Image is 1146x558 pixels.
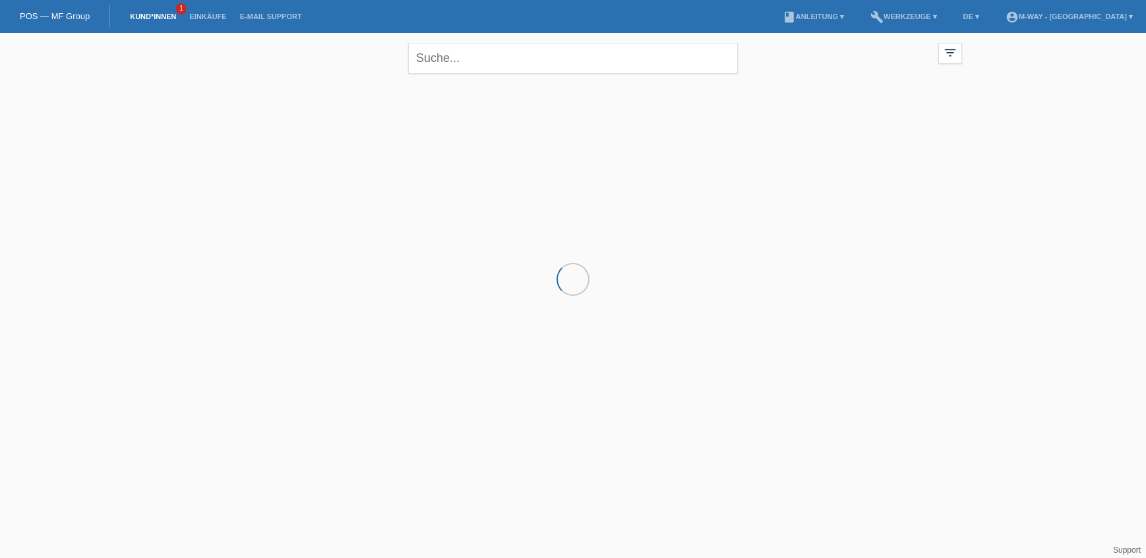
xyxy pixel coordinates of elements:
[864,13,944,20] a: buildWerkzeuge ▾
[783,11,796,24] i: book
[943,45,957,60] i: filter_list
[176,3,187,14] span: 1
[957,13,986,20] a: DE ▾
[183,13,233,20] a: Einkäufe
[1006,11,1019,24] i: account_circle
[408,43,738,74] input: Suche...
[123,13,183,20] a: Kund*innen
[999,13,1139,20] a: account_circlem-way - [GEOGRAPHIC_DATA] ▾
[870,11,884,24] i: build
[776,13,851,20] a: bookAnleitung ▾
[233,13,309,20] a: E-Mail Support
[20,11,90,21] a: POS — MF Group
[1113,545,1141,555] a: Support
